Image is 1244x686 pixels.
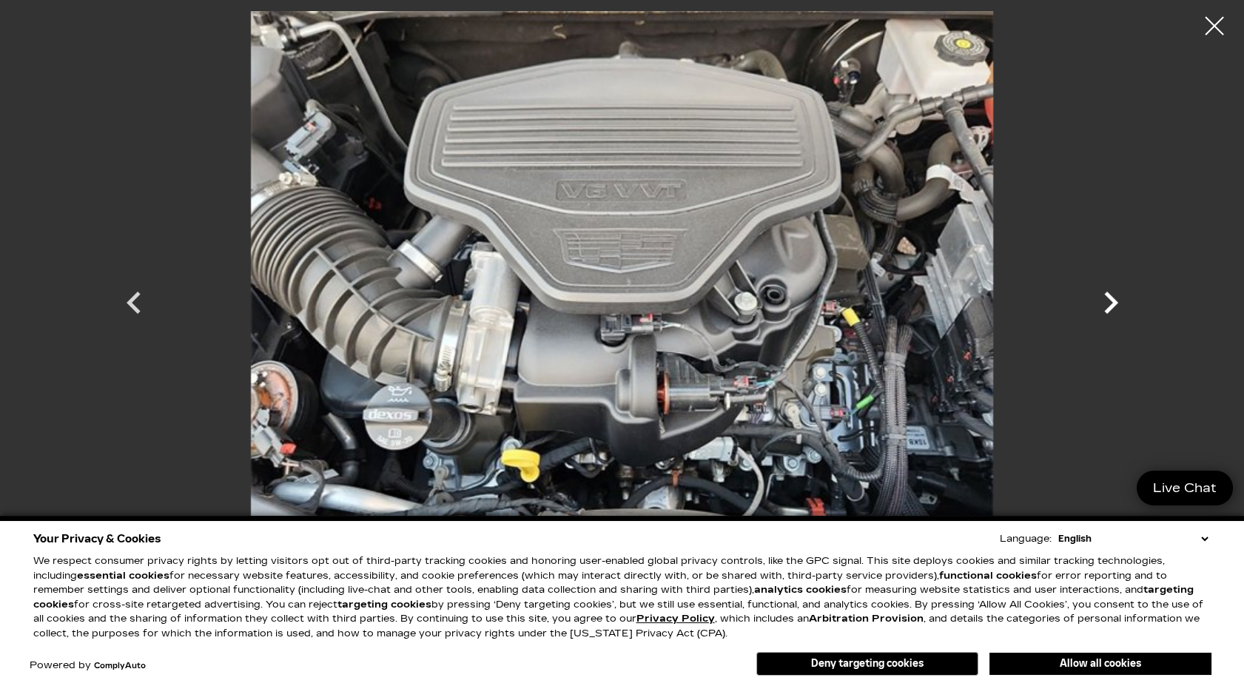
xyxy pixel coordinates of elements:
[1146,480,1224,497] span: Live Chat
[756,652,978,676] button: Deny targeting cookies
[30,661,146,670] div: Powered by
[989,653,1211,675] button: Allow all cookies
[337,599,431,611] strong: targeting cookies
[1055,531,1211,546] select: Language Select
[1089,273,1133,340] div: Next
[636,613,715,625] u: Privacy Policy
[754,584,847,596] strong: analytics cookies
[77,570,169,582] strong: essential cookies
[33,528,161,549] span: Your Privacy & Cookies
[178,11,1066,568] img: Certified Used 2022 Stellar Black Metallic Cadillac Premium Luxury image 24
[33,554,1211,641] p: We respect consumer privacy rights by letting visitors opt out of third-party tracking cookies an...
[1137,471,1233,505] a: Live Chat
[112,273,156,340] div: Previous
[809,613,924,625] strong: Arbitration Provision
[33,584,1194,611] strong: targeting cookies
[1000,534,1052,544] div: Language:
[94,662,146,670] a: ComplyAuto
[939,570,1037,582] strong: functional cookies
